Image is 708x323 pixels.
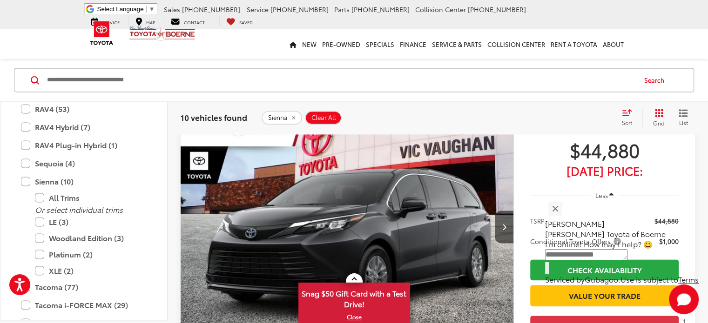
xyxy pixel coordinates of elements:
span: [DATE] Price: [530,166,679,175]
label: All Trims [35,190,147,206]
button: List View [672,108,695,127]
span: Collision Center [415,5,466,14]
span: TSRP: [530,216,546,225]
span: Snag $50 Gift Card with a Test Drive! [299,283,409,312]
span: Conditional Toyota Offers [530,237,623,246]
a: Specials [363,29,397,59]
label: Tacoma (77) [21,279,147,295]
button: Next image [495,211,513,243]
label: Platinum (2) [35,246,147,263]
label: RAV4 Plug-in Hybrid (1) [21,138,147,154]
span: Saved [239,19,253,25]
span: [PHONE_NUMBER] [270,5,329,14]
input: Search by Make, Model, or Keyword [46,69,635,91]
span: Service [247,5,269,14]
label: Woodland Edition (3) [35,230,147,246]
label: RAV4 (53) [21,101,147,118]
span: Sales [164,5,180,14]
img: Vic Vaughan Toyota of Boerne [129,25,196,41]
a: About [600,29,627,59]
a: Contact [164,17,212,26]
button: Search [635,68,678,92]
button: remove Sienna [262,111,302,125]
label: Sienna (10) [21,174,147,190]
span: [PHONE_NUMBER] [468,5,526,14]
label: XLE (2) [35,263,147,279]
button: Clear All [305,111,342,125]
span: Clear All [311,114,336,122]
button: Less [591,187,619,204]
span: $44,880 [654,216,679,225]
a: Rent a Toyota [548,29,600,59]
button: Select sort value [617,108,642,127]
label: LE (3) [35,214,147,230]
span: Grid [653,119,665,127]
a: Collision Center [485,29,548,59]
span: [PHONE_NUMBER] [351,5,410,14]
svg: Start Chat [669,284,699,314]
a: My Saved Vehicles [219,17,260,26]
label: RAV4 Hybrid (7) [21,119,147,136]
button: Toggle Chat Window [669,284,699,314]
span: ▼ [149,6,155,13]
span: ​ [146,6,147,13]
button: Grid View [642,108,672,127]
a: New [299,29,319,59]
span: Select Language [97,6,144,13]
span: Less [595,191,607,199]
span: List [679,119,688,126]
span: Sort [622,119,632,126]
label: Sequoia (4) [21,156,147,172]
a: Map [128,17,162,26]
a: Value Your Trade [530,285,679,306]
a: Pre-Owned [319,29,363,59]
a: Finance [397,29,429,59]
span: Parts [334,5,350,14]
span: [PHONE_NUMBER] [182,5,240,14]
span: $44,880 [530,138,679,161]
span: Sienna [268,114,288,122]
label: Tacoma i-FORCE MAX (29) [21,297,147,313]
a: Home [287,29,299,59]
a: Check Availability [530,259,679,280]
a: Service [84,17,127,26]
button: Conditional Toyota Offers [530,237,624,246]
a: Service & Parts: Opens in a new tab [429,29,485,59]
a: Select Language​ [97,6,155,13]
i: Or select individual trims [35,204,123,215]
span: 10 vehicles found [181,112,247,123]
span: $1,000 [659,237,679,246]
img: Toyota [84,18,119,48]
